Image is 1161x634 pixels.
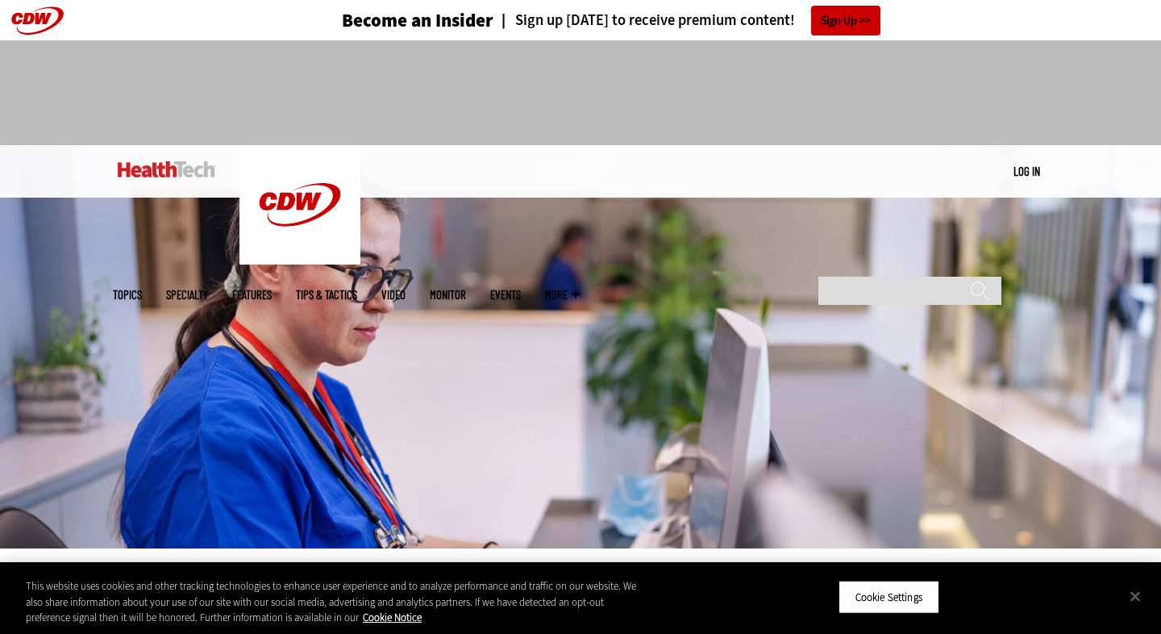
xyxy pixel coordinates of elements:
a: Events [490,289,521,301]
span: Topics [113,289,142,301]
button: Close [1117,578,1153,614]
span: More [545,289,579,301]
a: Video [381,289,406,301]
img: Home [239,145,360,265]
iframe: advertisement [287,56,874,129]
a: CDW [239,252,360,269]
a: Become an Insider [281,11,493,30]
a: MonITor [430,289,466,301]
a: Sign Up [811,6,880,35]
a: Features [232,289,272,301]
div: This website uses cookies and other tracking technologies to enhance user experience and to analy... [26,578,639,626]
span: Specialty [166,289,208,301]
a: Tips & Tactics [296,289,357,301]
h3: Become an Insider [342,11,493,30]
img: Home [118,161,215,177]
button: Cookie Settings [838,580,939,614]
a: Sign up [DATE] to receive premium content! [493,13,795,28]
a: Log in [1013,164,1040,178]
a: More information about your privacy [363,611,422,624]
div: User menu [1013,163,1040,180]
